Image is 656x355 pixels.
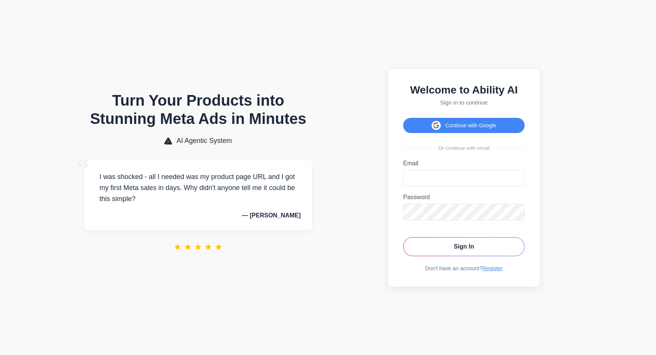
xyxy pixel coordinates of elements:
[483,265,503,271] a: Register
[403,84,525,96] h2: Welcome to Ability AI
[77,152,90,187] span: “
[164,138,172,144] img: AI Agentic System Logo
[403,237,525,256] button: Sign In
[96,171,301,204] p: I was shocked - all I needed was my product page URL and I got my first Meta sales in days. Why d...
[403,145,525,151] div: Or continue with email
[173,242,182,252] span: ★
[403,265,525,271] div: Don't have an account?
[177,137,232,145] span: AI Agentic System
[403,99,525,106] p: Sign in to continue
[204,242,213,252] span: ★
[96,212,301,219] p: — [PERSON_NAME]
[403,194,525,201] label: Password
[84,91,312,128] h1: Turn Your Products into Stunning Meta Ads in Minutes
[184,242,192,252] span: ★
[403,160,525,167] label: Email
[403,118,525,133] button: Continue with Google
[194,242,202,252] span: ★
[214,242,223,252] span: ★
